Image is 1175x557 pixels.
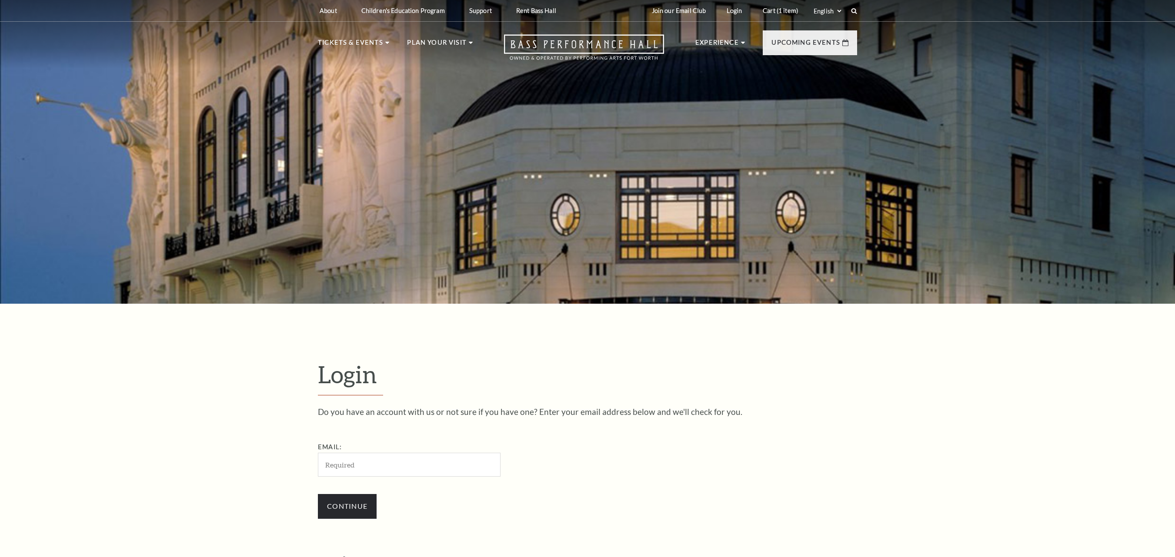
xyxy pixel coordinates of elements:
p: Tickets & Events [318,37,383,53]
input: Required [318,453,501,477]
p: Experience [695,37,739,53]
p: Children's Education Program [361,7,445,14]
p: Do you have an account with us or not sure if you have one? Enter your email address below and we... [318,408,857,416]
p: About [320,7,337,14]
p: Plan Your Visit [407,37,467,53]
p: Support [469,7,492,14]
p: Rent Bass Hall [516,7,556,14]
select: Select: [812,7,843,15]
p: Upcoming Events [771,37,840,53]
input: Continue [318,494,377,518]
label: Email: [318,443,342,451]
span: Login [318,360,377,388]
